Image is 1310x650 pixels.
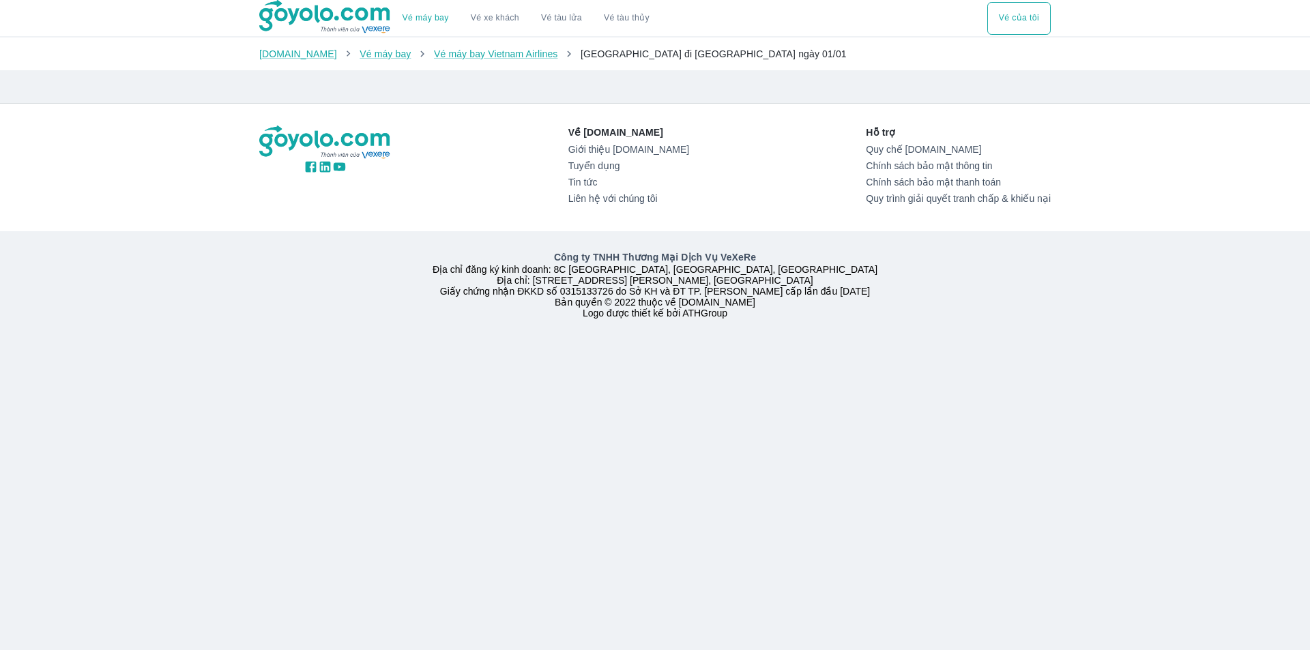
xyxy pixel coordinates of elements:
a: Quy trình giải quyết tranh chấp & khiếu nại [866,193,1051,204]
a: Chính sách bảo mật thông tin [866,160,1051,171]
div: choose transportation mode [392,2,660,35]
a: Quy chế [DOMAIN_NAME] [866,144,1051,155]
a: Chính sách bảo mật thanh toán [866,177,1051,188]
p: Công ty TNHH Thương Mại Dịch Vụ VeXeRe [262,250,1048,264]
div: Địa chỉ đăng ký kinh doanh: 8C [GEOGRAPHIC_DATA], [GEOGRAPHIC_DATA], [GEOGRAPHIC_DATA] Địa chỉ: [... [251,250,1059,319]
a: [DOMAIN_NAME] [259,48,337,59]
a: Vé máy bay [360,48,411,59]
a: Vé tàu lửa [530,2,593,35]
div: choose transportation mode [987,2,1051,35]
span: [GEOGRAPHIC_DATA] đi [GEOGRAPHIC_DATA] ngày 01/01 [581,48,847,59]
a: Giới thiệu [DOMAIN_NAME] [568,144,689,155]
img: logo [259,125,392,160]
nav: breadcrumb [259,47,1051,61]
a: Vé máy bay Vietnam Airlines [434,48,558,59]
a: Tuyển dụng [568,160,689,171]
a: Vé xe khách [471,13,519,23]
a: Vé máy bay [403,13,449,23]
button: Vé tàu thủy [593,2,660,35]
p: Về [DOMAIN_NAME] [568,125,689,139]
button: Vé của tôi [987,2,1051,35]
a: Liên hệ với chúng tôi [568,193,689,204]
a: Tin tức [568,177,689,188]
p: Hỗ trợ [866,125,1051,139]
